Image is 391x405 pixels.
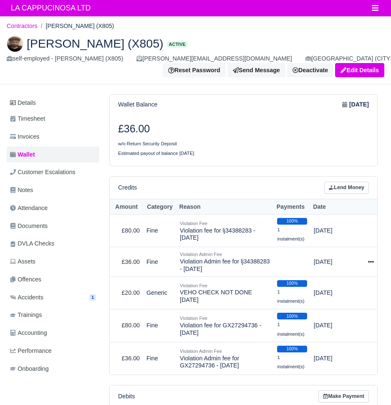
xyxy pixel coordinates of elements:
[277,289,304,304] small: 1 instalment(s)
[177,199,274,215] th: Reason
[7,129,99,145] a: Invoices
[10,132,39,142] span: Invoices
[10,275,41,284] span: Offences
[7,54,123,63] div: self-employed - [PERSON_NAME] (X805)
[143,214,177,247] td: Fine
[7,164,99,180] a: Customer Escalations
[10,239,54,248] span: DVLA Checks
[110,276,143,309] td: £20.00
[10,310,42,320] span: Trainings
[10,221,48,231] span: Documents
[277,227,304,242] small: 1 instalment(s)
[143,342,177,375] td: Fine
[10,203,48,213] span: Attendance
[110,247,143,276] td: £36.00
[227,63,285,77] a: Send Message
[118,393,135,400] h6: Debits
[180,349,222,354] small: Violation Admin Fee
[10,293,43,302] span: Accidents
[310,214,365,247] td: [DATE]
[10,346,52,356] span: Performance
[118,123,237,135] h3: £36.00
[110,342,143,375] td: £36.00
[7,218,99,234] a: Documents
[118,101,157,108] h6: Wallet Balance
[310,276,365,309] td: [DATE]
[7,200,99,216] a: Attendance
[7,182,99,198] a: Notes
[310,342,365,375] td: [DATE]
[7,271,99,288] a: Offences
[277,280,307,287] div: 100%
[7,307,99,323] a: Trainings
[38,21,114,31] li: [PERSON_NAME] (X805)
[7,23,38,29] a: Contractors
[27,38,164,49] span: [PERSON_NAME] (X805)
[7,111,99,127] a: Timesheet
[163,63,225,77] button: Reset Password
[10,364,49,374] span: Onboarding
[10,257,35,266] span: Assets
[118,184,137,191] h6: Credits
[177,342,274,375] td: Violation Admin fee for GX27294736 - [DATE]
[167,41,188,48] span: Active
[10,185,33,195] span: Notes
[7,361,99,377] a: Onboarding
[277,218,307,225] div: 100%
[118,141,177,146] small: w/o Return Security Deposit
[177,276,274,309] td: VEHO CHECK NOT DONE [DATE]
[7,95,99,111] a: Details
[324,182,369,194] a: Lend Money
[10,150,35,159] span: Wallet
[10,328,47,338] span: Accounting
[277,355,304,370] small: 1 instalment(s)
[180,221,207,226] small: Violation Fee
[89,294,96,301] span: 1
[7,289,99,306] a: Accidents 1
[143,247,177,276] td: Fine
[143,276,177,309] td: Generic
[110,309,143,342] td: £80.00
[277,346,307,352] div: 100%
[118,151,194,156] small: Estimated payout of balance [DATE]
[366,2,384,14] button: Toggle navigation
[143,199,177,215] th: Category
[110,199,143,215] th: Amount
[310,247,365,276] td: [DATE]
[310,309,365,342] td: [DATE]
[7,235,99,252] a: DVLA Checks
[177,247,274,276] td: Violation Admin fee for lj34388283 - [DATE]
[7,147,99,163] a: Wallet
[180,252,222,257] small: Violation Admin Fee
[0,29,391,85] div: AYAN AKHTAR (X805)
[10,114,45,124] span: Timesheet
[143,309,177,342] td: Fine
[10,167,76,177] span: Customer Escalations
[7,253,99,270] a: Assets
[136,54,292,63] div: [PERSON_NAME][EMAIL_ADDRESS][DOMAIN_NAME]
[110,214,143,247] td: £80.00
[274,199,310,215] th: Payments
[180,316,207,321] small: Violation Fee
[277,322,304,337] small: 1 instalment(s)
[7,325,99,341] a: Accounting
[177,214,274,247] td: Violation fee for lj34388283 - [DATE]
[335,63,384,77] a: Edit Details
[287,63,333,77] a: Deactivate
[349,100,369,109] strong: [DATE]
[277,313,307,319] div: 100%
[310,199,365,215] th: Date
[177,309,274,342] td: Violation fee for GX27294736 - [DATE]
[7,343,99,359] a: Performance
[318,390,369,402] a: Make Payment
[180,283,207,288] small: Violation Fee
